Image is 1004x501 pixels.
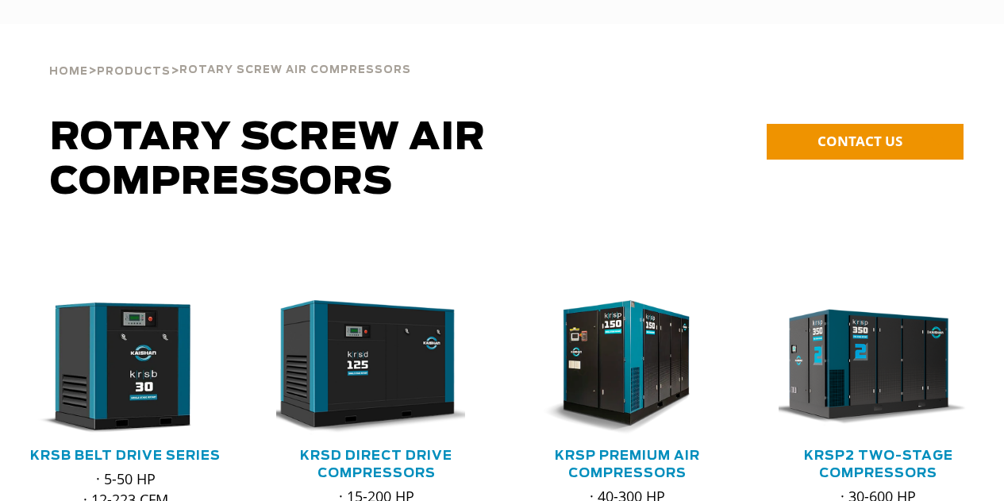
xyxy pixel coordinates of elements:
a: Home [49,64,88,78]
a: KRSB Belt Drive Series [30,449,221,462]
a: KRSP2 Two-Stage Compressors [804,449,953,480]
div: krsb30 [25,300,225,435]
div: krsp350 [779,300,979,435]
a: CONTACT US [767,124,964,160]
img: krsb30 [13,300,214,435]
img: krsd125 [264,300,465,435]
div: krsd125 [276,300,476,435]
span: CONTACT US [817,132,902,150]
div: > > [49,24,411,84]
span: Rotary Screw Air Compressors [50,119,486,202]
img: krsp350 [767,300,967,435]
span: Products [97,67,171,77]
div: krsp150 [528,300,728,435]
span: Home [49,67,88,77]
a: Products [97,64,171,78]
img: krsp150 [516,300,717,435]
a: KRSP Premium Air Compressors [555,449,700,480]
a: KRSD Direct Drive Compressors [300,449,452,480]
span: Rotary Screw Air Compressors [179,65,411,75]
